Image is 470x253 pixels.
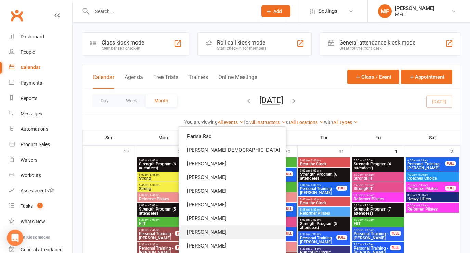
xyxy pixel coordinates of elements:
[21,111,42,116] div: Messages
[310,247,321,250] span: - 7:15am
[217,46,266,51] div: Staff check-in for members
[139,204,188,207] span: 6:00am
[8,7,25,24] a: Clubworx
[21,96,37,101] div: Reports
[139,184,188,187] span: 5:45am
[407,176,458,180] span: Coaches Choice
[290,119,324,125] a: All Locations
[283,206,293,211] div: FULL
[417,194,428,197] span: - 9:00am
[353,194,403,197] span: 6:00am
[407,159,445,162] span: 6:00am
[300,208,349,211] span: 5:45am
[218,74,257,89] button: Online Meetings
[250,119,286,125] a: All Instructors
[9,45,72,60] a: People
[353,159,403,162] span: 5:00am
[179,225,286,239] a: [PERSON_NAME]
[351,130,405,145] th: Fri
[310,169,321,172] span: - 6:00am
[300,233,337,236] span: 6:30am
[286,119,290,125] strong: at
[390,231,401,236] div: FULL
[148,173,159,176] span: - 5:45am
[310,208,321,211] span: - 6:30am
[9,75,72,91] a: Payments
[217,39,266,46] div: Roll call kiosk mode
[21,126,48,132] div: Automations
[90,7,252,16] input: Search...
[139,243,175,246] span: 8:30am
[179,129,286,143] a: Parisa Rad
[300,198,349,201] span: 5:45am
[353,229,390,232] span: 6:30am
[188,74,208,89] button: Trainers
[395,11,434,17] div: MFIIT
[300,201,349,205] span: Beat the Clock
[7,230,23,246] div: Open Intercom Messenger
[407,204,458,207] span: 8:00am
[148,218,159,222] span: - 7:00am
[445,161,456,166] div: FULL
[283,171,293,176] div: FULL
[310,184,321,187] span: - 6:00am
[353,187,403,191] span: StrongFIIT
[395,5,434,11] div: [PERSON_NAME]
[179,157,286,170] a: [PERSON_NAME]
[450,146,460,157] div: 2
[417,204,428,207] span: - 8:45am
[148,243,159,246] span: - 9:30am
[363,159,374,162] span: - 6:00am
[310,233,321,236] span: - 7:00am
[353,207,403,215] span: Strength Program (7 attendees)
[401,70,452,84] button: Appointment
[300,187,337,195] span: Personal Training - [PERSON_NAME]
[21,247,62,252] div: General attendance
[9,214,72,229] a: What's New
[310,218,321,222] span: - 7:00am
[324,119,333,125] strong: with
[139,222,188,226] span: FIIT
[9,199,72,214] a: Tasks 1
[178,146,190,157] div: 28
[21,173,41,178] div: Workouts
[445,186,456,191] div: FULL
[353,173,403,176] span: 5:00am
[21,157,37,163] div: Waivers
[9,183,72,199] a: Assessments
[353,218,403,222] span: 6:30am
[339,46,415,51] div: Great for the front desk
[407,184,445,187] span: 7:00am
[139,162,188,170] span: Strength Program (6 attendees)
[283,231,293,236] div: FULL
[405,130,460,145] th: Sat
[21,203,33,209] div: Tasks
[21,34,44,39] div: Dashboard
[148,159,159,162] span: - 6:00am
[353,176,403,180] span: StrongFIIT
[148,229,159,232] span: - 7:45am
[353,204,403,207] span: 6:00am
[218,119,244,125] a: All events
[300,211,349,215] span: Reformer Pilates
[153,74,178,89] button: Free Trials
[417,173,428,176] span: - 8:00am
[353,222,403,226] span: FIIT
[184,119,218,125] strong: You are viewing
[363,184,374,187] span: - 6:30am
[179,212,286,225] a: [PERSON_NAME]
[378,4,392,18] div: MF
[339,146,351,157] div: 31
[300,236,337,244] span: Personal Training - [PERSON_NAME]
[417,159,428,162] span: - 6:45am
[9,168,72,183] a: Workouts
[273,9,282,14] span: Add
[21,219,45,224] div: What's New
[353,197,403,201] span: Reformer Pilates
[9,91,72,106] a: Reports
[339,39,415,46] div: General attendance kiosk mode
[259,96,283,105] button: [DATE]
[148,194,159,197] span: - 6:45am
[125,74,143,89] button: Agenda
[148,184,159,187] span: - 6:30am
